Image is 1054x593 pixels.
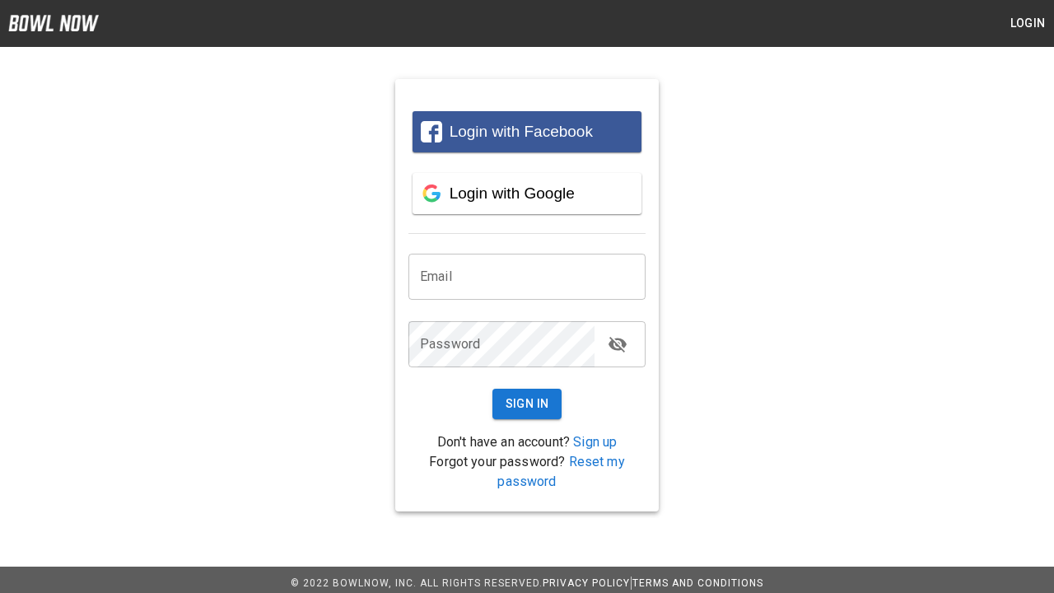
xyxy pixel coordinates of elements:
[573,434,617,450] a: Sign up
[450,123,593,140] span: Login with Facebook
[497,454,624,489] a: Reset my password
[408,452,646,492] p: Forgot your password?
[8,15,99,31] img: logo
[543,577,630,589] a: Privacy Policy
[291,577,543,589] span: © 2022 BowlNow, Inc. All Rights Reserved.
[408,432,646,452] p: Don't have an account?
[1001,8,1054,39] button: Login
[450,184,575,202] span: Login with Google
[632,577,763,589] a: Terms and Conditions
[492,389,562,419] button: Sign In
[413,111,641,152] button: Login with Facebook
[413,173,641,214] button: Login with Google
[601,328,634,361] button: toggle password visibility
